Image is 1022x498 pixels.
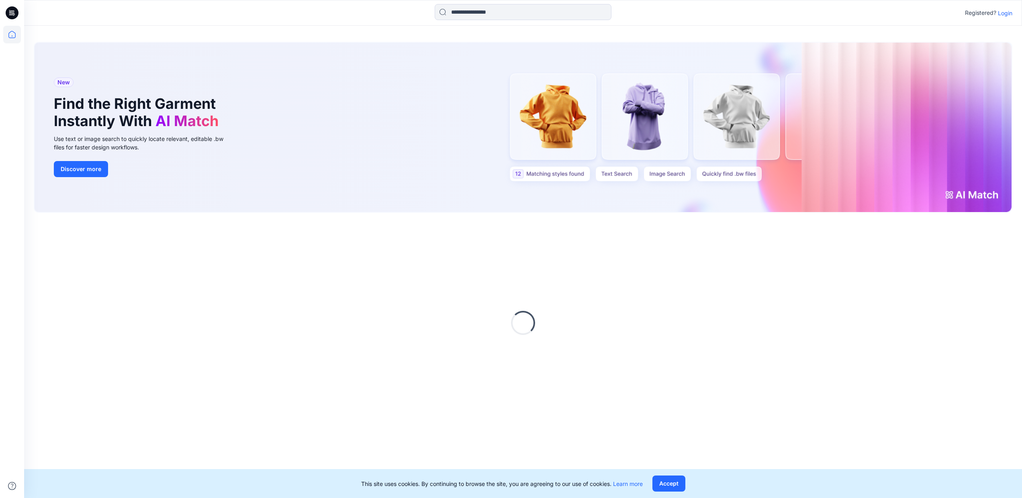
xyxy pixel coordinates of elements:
[361,480,643,488] p: This site uses cookies. By continuing to browse the site, you are agreeing to our use of cookies.
[54,161,108,177] button: Discover more
[998,9,1012,17] p: Login
[57,78,70,87] span: New
[965,8,996,18] p: Registered?
[54,135,235,151] div: Use text or image search to quickly locate relevant, editable .bw files for faster design workflows.
[652,476,685,492] button: Accept
[613,480,643,487] a: Learn more
[155,112,219,130] span: AI Match
[54,95,223,130] h1: Find the Right Garment Instantly With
